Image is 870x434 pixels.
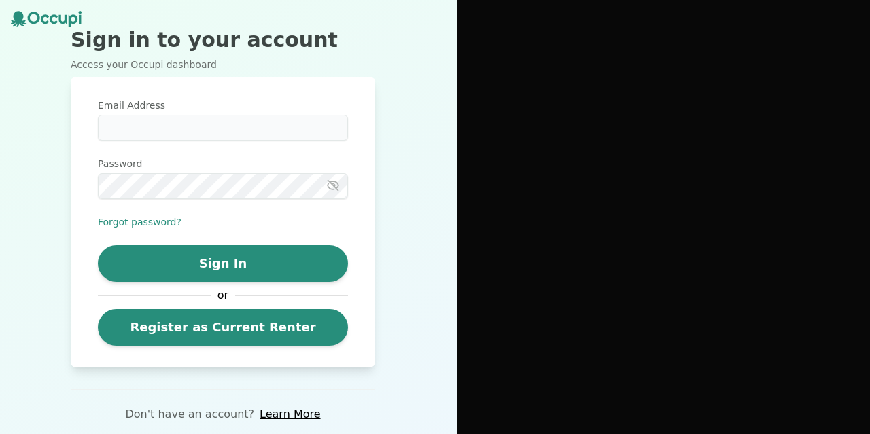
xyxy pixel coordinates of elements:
a: Register as Current Renter [98,309,348,346]
a: Learn More [260,406,320,422]
p: Access your Occupi dashboard [71,58,375,71]
label: Email Address [98,98,348,112]
button: Forgot password? [98,215,181,229]
p: Don't have an account? [125,406,254,422]
span: or [211,287,235,304]
button: Sign In [98,245,348,282]
h2: Sign in to your account [71,28,375,52]
label: Password [98,157,348,170]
